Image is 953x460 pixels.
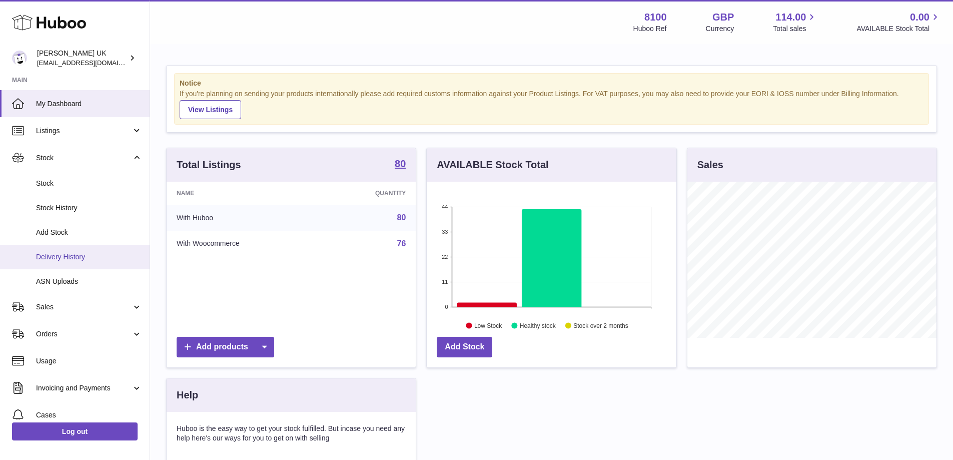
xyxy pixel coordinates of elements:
[180,100,241,119] a: View Listings
[36,302,132,312] span: Sales
[12,51,27,66] img: emotion88hk@gmail.com
[167,182,321,205] th: Name
[856,24,941,34] span: AVAILABLE Stock Total
[180,89,923,119] div: If you're planning on sending your products internationally please add required customs informati...
[37,49,127,68] div: [PERSON_NAME] UK
[775,11,806,24] span: 114.00
[167,231,321,257] td: With Woocommerce
[397,213,406,222] a: 80
[395,159,406,169] strong: 80
[321,182,416,205] th: Quantity
[706,24,734,34] div: Currency
[442,229,448,235] text: 33
[180,79,923,88] strong: Notice
[712,11,734,24] strong: GBP
[177,158,241,172] h3: Total Listings
[36,356,142,366] span: Usage
[574,322,628,329] text: Stock over 2 months
[520,322,556,329] text: Healthy stock
[36,179,142,188] span: Stock
[474,322,502,329] text: Low Stock
[442,204,448,210] text: 44
[856,11,941,34] a: 0.00 AVAILABLE Stock Total
[633,24,667,34] div: Huboo Ref
[37,59,147,67] span: [EMAIL_ADDRESS][DOMAIN_NAME]
[36,126,132,136] span: Listings
[773,24,817,34] span: Total sales
[395,159,406,171] a: 80
[36,203,142,213] span: Stock History
[167,205,321,231] td: With Huboo
[36,153,132,163] span: Stock
[445,304,448,310] text: 0
[697,158,723,172] h3: Sales
[12,422,138,440] a: Log out
[773,11,817,34] a: 114.00 Total sales
[36,410,142,420] span: Cases
[36,277,142,286] span: ASN Uploads
[177,337,274,357] a: Add products
[437,337,492,357] a: Add Stock
[910,11,929,24] span: 0.00
[177,388,198,402] h3: Help
[36,329,132,339] span: Orders
[36,383,132,393] span: Invoicing and Payments
[442,279,448,285] text: 11
[644,11,667,24] strong: 8100
[437,158,548,172] h3: AVAILABLE Stock Total
[442,254,448,260] text: 22
[36,228,142,237] span: Add Stock
[177,424,406,443] p: Huboo is the easy way to get your stock fulfilled. But incase you need any help here's our ways f...
[36,99,142,109] span: My Dashboard
[36,252,142,262] span: Delivery History
[397,239,406,248] a: 76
